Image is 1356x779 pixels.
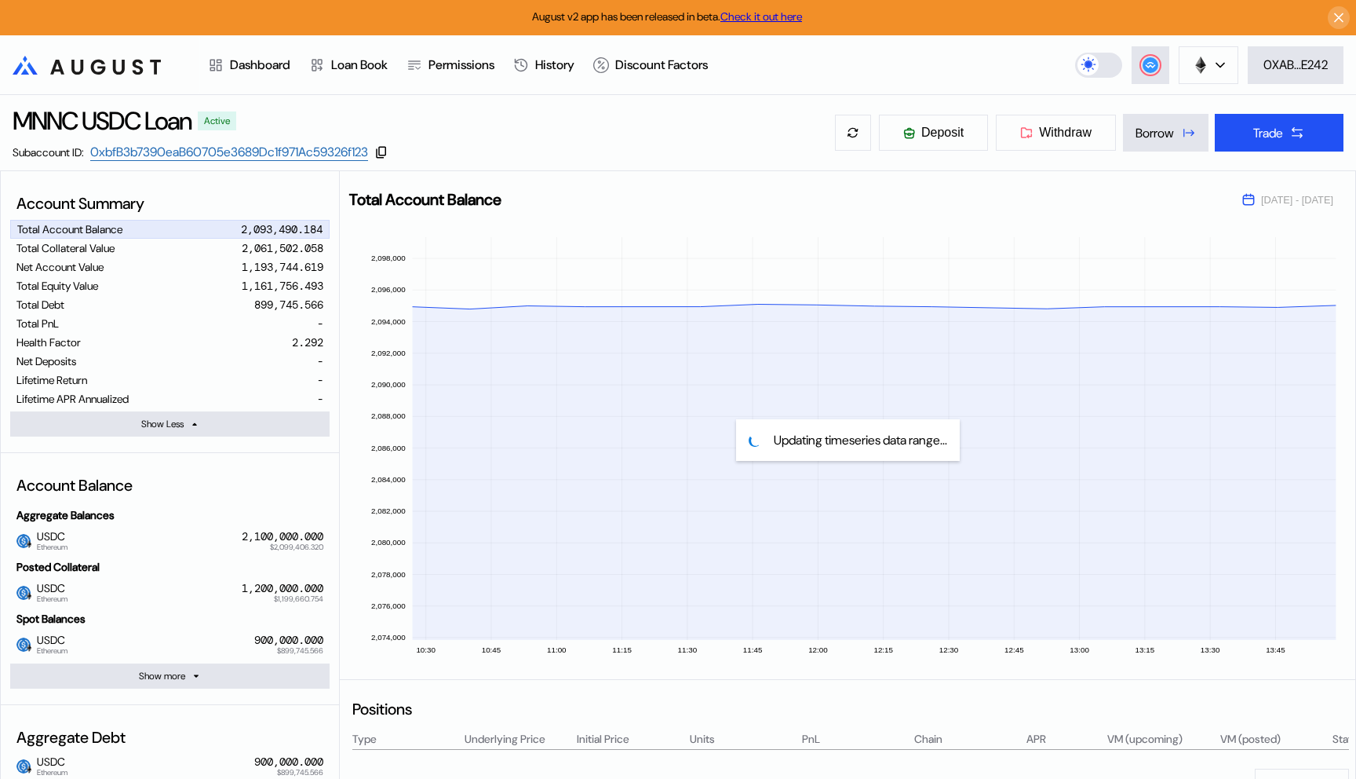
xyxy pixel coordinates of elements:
div: MNNC USDC Loan [13,104,191,137]
text: 11:15 [612,646,632,654]
span: August v2 app has been released in beta. [532,9,802,24]
div: Discount Factors [615,57,708,73]
text: 2,078,000 [371,570,406,579]
div: Total Debt [16,298,64,312]
text: 2,090,000 [371,380,406,389]
text: 2,080,000 [371,538,406,547]
div: Subaccount ID: [13,145,84,159]
button: Deposit [878,114,989,152]
button: Show more [10,664,330,689]
span: Ethereum [37,595,67,603]
div: Total Equity Value [16,279,98,293]
text: 11:00 [547,646,567,654]
div: Trade [1253,125,1283,141]
div: 0XAB...E242 [1263,57,1328,73]
button: Withdraw [995,114,1117,152]
text: 11:45 [743,646,763,654]
text: 12:15 [873,646,893,654]
div: Borrow [1135,125,1174,141]
span: Ethereum [37,647,67,655]
img: svg+xml,%3c [25,766,33,774]
span: Withdraw [1039,126,1092,140]
div: History [535,57,574,73]
button: Borrow [1123,114,1208,152]
a: History [504,36,584,94]
div: 2,061,502.058 [242,241,323,255]
text: 2,098,000 [371,254,406,262]
img: svg+xml,%3c [25,540,33,548]
div: Show Less [141,418,184,430]
button: 0XAB...E242 [1248,46,1343,84]
div: 2,100,000.000 [242,530,323,543]
div: Total Collateral Value [16,241,115,255]
div: 899,745.566 [254,298,323,312]
div: Total Account Balance [17,222,122,236]
div: Aggregate Balances [10,502,330,528]
text: 2,084,000 [371,475,406,484]
text: 10:30 [416,646,436,654]
text: 2,092,000 [371,349,406,357]
div: APR [1026,732,1105,746]
span: USDC [31,755,67,776]
button: chain logo [1179,46,1238,84]
img: usdc.png [16,586,31,600]
text: 12:30 [939,646,959,654]
img: usdc.png [16,638,31,652]
div: Type [352,732,462,746]
div: 1,200,000.000 [242,582,323,595]
div: Account Balance [10,469,330,502]
div: Loan Book [331,57,388,73]
img: svg+xml,%3c [25,644,33,652]
button: Trade [1215,114,1343,152]
div: VM (posted) [1220,732,1330,746]
div: 900,000.000 [254,634,323,647]
text: 2,082,000 [371,507,406,515]
span: Ethereum [37,543,67,551]
text: 2,096,000 [371,285,406,294]
text: 2,076,000 [371,602,406,610]
div: Spot Balances [10,605,330,632]
div: Underlying Price [465,732,574,746]
div: 2,093,490.184 [241,222,323,236]
img: svg+xml,%3c [25,592,33,600]
div: 1,193,744.619 [242,260,323,274]
span: Ethereum [37,769,67,777]
text: 13:45 [1266,646,1285,654]
div: - [317,392,323,406]
div: 2.292 [292,335,323,349]
div: Dashboard [230,57,290,73]
h2: Total Account Balance [349,192,1217,207]
text: 2,094,000 [371,317,406,326]
span: Updating timeseries data range... [774,432,947,448]
div: Permissions [428,57,494,73]
div: - [317,354,323,368]
span: $899,745.566 [277,769,323,777]
a: Permissions [397,36,504,94]
span: USDC [31,530,67,550]
div: - [317,373,323,387]
div: Total PnL [16,316,59,331]
div: - [317,316,323,331]
a: Discount Factors [584,36,717,94]
text: 12:00 [808,646,828,654]
text: 2,086,000 [371,444,406,452]
div: Aggregate Debt [10,721,330,754]
div: Active [204,115,230,126]
text: 10:45 [482,646,501,654]
text: 11:30 [678,646,698,654]
text: 13:15 [1135,646,1155,654]
button: Show Less [10,411,330,437]
span: $2,099,406.320 [270,543,323,551]
a: Check it out here [720,9,802,24]
div: 900,000.000 [254,755,323,769]
div: Health Factor [16,335,81,349]
div: Initial Price [577,732,687,746]
div: Net Deposits [16,354,76,368]
div: Show more [139,670,185,682]
div: Posted Collateral [10,554,330,580]
span: Deposit [921,126,964,140]
text: 13:00 [1070,646,1089,654]
img: usdc.png [16,759,31,774]
div: Net Account Value [16,260,104,274]
div: Units [690,732,800,746]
